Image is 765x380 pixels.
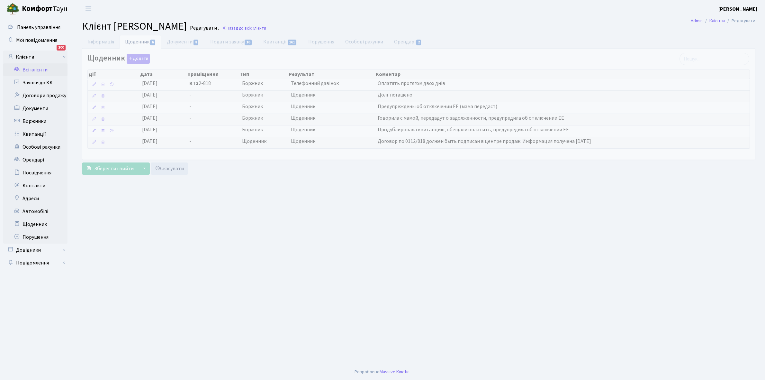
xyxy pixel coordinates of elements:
[80,4,96,14] button: Переключити навігацію
[375,70,750,79] th: Коментар
[3,166,67,179] a: Посвідчення
[3,218,67,231] a: Щоденник
[291,115,373,122] span: Щоденник
[3,89,67,102] a: Договори продажу
[242,138,286,145] span: Щоденник
[3,51,67,63] a: Клієнти
[3,141,67,153] a: Особові рахунки
[189,126,237,134] span: -
[189,80,199,87] b: КТ2
[725,17,755,24] li: Редагувати
[87,54,150,64] label: Щоденник
[340,35,389,49] a: Особові рахунки
[291,126,373,134] span: Щоденник
[142,115,157,122] span: [DATE]
[3,205,67,218] a: Автомобілі
[82,19,187,34] span: Клієнт [PERSON_NAME]
[142,80,157,87] span: [DATE]
[691,17,703,24] a: Admin
[189,91,237,99] span: -
[120,35,161,49] a: Щоденник
[3,76,67,89] a: Заявки до КК
[161,35,204,49] a: Документи
[222,25,266,31] a: Назад до всіхКлієнти
[189,25,219,31] small: Редагувати .
[142,126,157,133] span: [DATE]
[142,91,157,98] span: [DATE]
[94,165,134,172] span: Зберегти і вийти
[194,40,199,45] span: 8
[22,4,67,14] span: Таун
[239,70,288,79] th: Тип
[258,35,302,49] a: Квитанції
[709,17,725,24] a: Клієнти
[88,70,139,79] th: Дії
[3,231,67,244] a: Порушення
[187,70,239,79] th: Приміщення
[82,162,138,175] button: Зберегти і вийти
[242,126,286,134] span: Боржник
[3,128,67,141] a: Квитанції
[380,368,410,375] a: Massive Kinetic
[3,21,67,34] a: Панель управління
[681,14,765,28] nav: breadcrumb
[288,70,375,79] th: Результат
[151,162,188,175] a: Скасувати
[355,368,410,375] div: Розроблено .
[242,115,286,122] span: Боржник
[139,70,187,79] th: Дата
[291,91,373,99] span: Щоденник
[3,192,67,205] a: Адреси
[378,138,591,145] span: Договор по 0112/818 должен быть подписан в центре продаж. Информация получена [DATE]
[291,80,373,87] span: Телефонний дзвінок
[142,103,157,110] span: [DATE]
[189,138,237,145] span: -
[242,91,286,99] span: Боржник
[378,103,497,110] span: Предупреждены об отключении ЕЕ (мама передаст)
[378,126,569,133] span: Продублировала квитанцию, обещали оплатить, предупредила об отключении ЕЕ
[3,115,67,128] a: Боржники
[416,40,421,45] span: 2
[150,40,155,45] span: 6
[22,4,53,14] b: Комфорт
[378,115,564,122] span: Говорила с мамой, передадут о задолженности, предупредила об отключении ЕЕ
[389,35,428,49] a: Орендарі
[252,25,266,31] span: Клієнти
[679,53,749,65] input: Пошук...
[125,53,150,64] a: Додати
[242,103,286,110] span: Боржник
[3,179,67,192] a: Контакти
[3,102,67,115] a: Документи
[189,80,237,87] span: 2-818
[288,40,297,45] span: 161
[3,256,67,269] a: Повідомлення
[142,138,157,145] span: [DATE]
[3,153,67,166] a: Орендарі
[82,35,120,49] a: Інформація
[3,63,67,76] a: Всі клієнти
[291,103,373,110] span: Щоденник
[57,45,66,51] div: 200
[6,3,19,15] img: logo.png
[17,24,60,31] span: Панель управління
[303,35,340,49] a: Порушення
[291,138,373,145] span: Щоденник
[189,103,237,110] span: -
[16,37,57,44] span: Мої повідомлення
[245,40,252,45] span: 16
[205,35,258,49] a: Подати заявку
[3,244,67,256] a: Довідники
[3,34,67,47] a: Мої повідомлення200
[189,115,237,122] span: -
[242,80,286,87] span: Боржник
[127,54,150,64] button: Щоденник
[718,5,757,13] a: [PERSON_NAME]
[378,80,445,87] span: Оплатять протягом двох днів
[378,91,412,98] span: Долг погашено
